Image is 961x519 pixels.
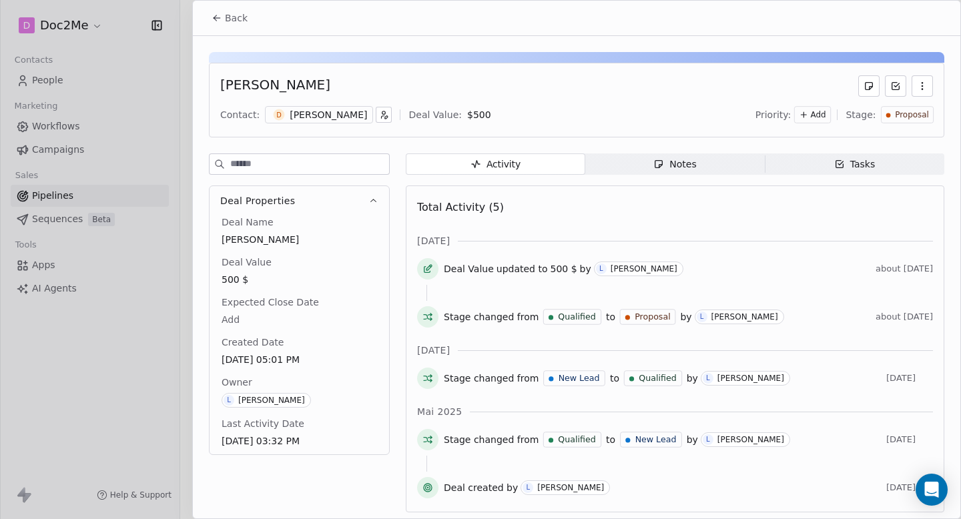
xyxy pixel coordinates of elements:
[610,372,619,385] span: to
[653,157,696,171] div: Notes
[559,434,596,446] span: Qualified
[417,201,504,213] span: Total Activity (5)
[219,376,255,389] span: Owner
[225,11,248,25] span: Back
[220,194,295,207] span: Deal Properties
[222,313,377,326] span: Add
[580,262,591,276] span: by
[408,108,461,121] div: Deal Value:
[497,262,548,276] span: updated to
[219,336,286,349] span: Created Date
[219,296,322,309] span: Expected Close Date
[559,311,596,323] span: Qualified
[687,433,698,446] span: by
[599,264,603,274] div: L
[755,108,791,121] span: Priority:
[219,255,274,269] span: Deal Value
[222,434,377,448] span: [DATE] 03:32 PM
[834,157,876,171] div: Tasks
[639,372,676,384] span: Qualified
[551,262,577,276] span: 500 $
[444,372,539,385] span: Stage changed from
[687,372,698,385] span: by
[680,310,691,324] span: by
[219,417,307,430] span: Last Activity Date
[210,186,389,215] button: Deal Properties
[846,108,876,121] span: Stage:
[220,108,260,121] div: Contact:
[876,264,933,274] span: about [DATE]
[467,109,491,120] span: $ 500
[222,233,377,246] span: [PERSON_NAME]
[444,481,518,494] span: Deal created by
[227,395,231,406] div: L
[886,482,933,493] span: [DATE]
[210,215,389,454] div: Deal Properties
[700,312,704,322] div: L
[444,310,539,324] span: Stage changed from
[706,373,710,384] div: L
[537,483,604,492] div: [PERSON_NAME]
[444,433,539,446] span: Stage changed from
[220,75,330,97] div: [PERSON_NAME]
[526,482,530,493] div: L
[290,108,367,121] div: [PERSON_NAME]
[635,434,677,446] span: New Lead
[717,374,784,383] div: [PERSON_NAME]
[886,434,933,445] span: [DATE]
[635,311,670,323] span: Proposal
[811,109,826,121] span: Add
[274,109,285,121] span: D
[886,373,933,384] span: [DATE]
[238,396,305,405] div: [PERSON_NAME]
[222,353,377,366] span: [DATE] 05:01 PM
[916,474,948,506] div: Open Intercom Messenger
[606,433,615,446] span: to
[417,234,450,247] span: [DATE]
[219,215,276,229] span: Deal Name
[711,312,778,322] div: [PERSON_NAME]
[706,434,710,445] div: L
[444,262,494,276] span: Deal Value
[222,273,377,286] span: 500 $
[717,435,784,444] div: [PERSON_NAME]
[559,372,600,384] span: New Lead
[417,405,462,418] span: Mai 2025
[876,312,933,322] span: about [DATE]
[611,264,677,274] div: [PERSON_NAME]
[895,109,929,121] span: Proposal
[417,344,450,357] span: [DATE]
[606,310,615,324] span: to
[204,6,256,30] button: Back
